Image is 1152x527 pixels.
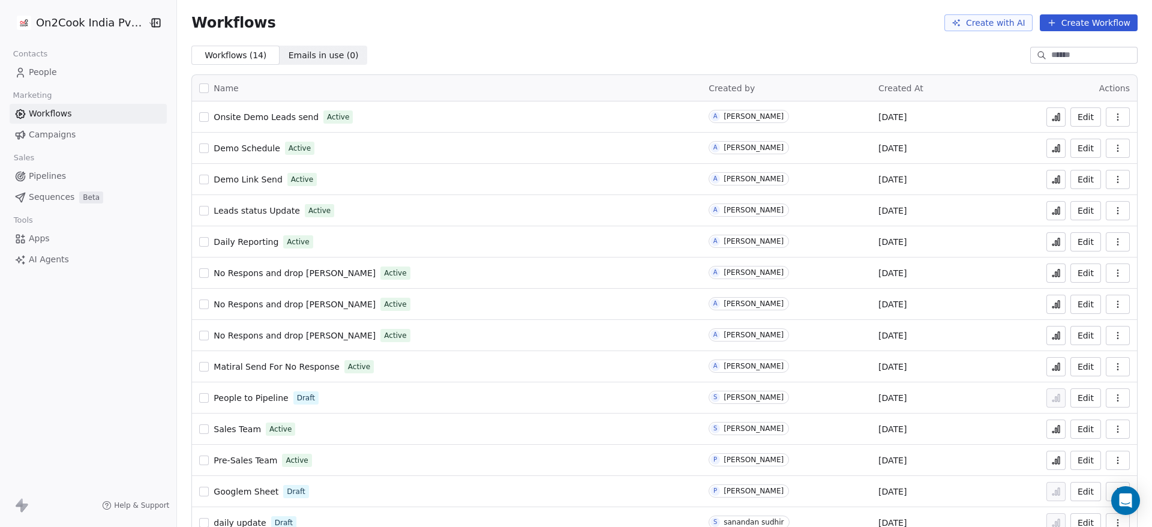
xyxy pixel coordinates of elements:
span: Demo Schedule [214,143,280,153]
span: Emails in use ( 0 ) [289,49,359,62]
div: sanandan sudhir [724,518,784,526]
a: Daily Reporting [214,236,278,248]
span: [DATE] [878,236,907,248]
a: Help & Support [102,501,169,510]
div: A [713,236,718,246]
div: [PERSON_NAME] [724,393,784,402]
span: Sequences [29,191,74,203]
span: Actions [1099,83,1130,93]
span: No Respons and drop [PERSON_NAME] [214,268,376,278]
div: [PERSON_NAME] [724,112,784,121]
div: [PERSON_NAME] [724,362,784,370]
span: Beta [79,191,103,203]
button: Edit [1070,139,1101,158]
span: [DATE] [878,423,907,435]
span: No Respons and drop [PERSON_NAME] [214,300,376,309]
span: [DATE] [878,361,907,373]
span: Active [384,330,406,341]
span: Onsite Demo Leads send [214,112,319,122]
div: [PERSON_NAME] [724,424,784,433]
span: Workflows [191,14,275,31]
span: Created At [878,83,923,93]
span: Pipelines [29,170,66,182]
button: Create Workflow [1040,14,1138,31]
div: A [713,174,718,184]
span: Campaigns [29,128,76,141]
button: On2Cook India Pvt. Ltd. [14,13,140,33]
div: A [713,143,718,152]
a: People to Pipeline [214,392,288,404]
div: [PERSON_NAME] [724,300,784,308]
a: SequencesBeta [10,187,167,207]
span: Tools [8,211,38,229]
span: Matiral Send For No Response [214,362,339,372]
div: P [713,455,717,465]
div: A [713,268,718,277]
a: People [10,62,167,82]
span: Leads status Update [214,206,300,215]
a: Edit [1070,326,1101,345]
div: [PERSON_NAME] [724,237,784,245]
a: Onsite Demo Leads send [214,111,319,123]
span: [DATE] [878,205,907,217]
span: [DATE] [878,142,907,154]
a: Edit [1070,263,1101,283]
a: No Respons and drop [PERSON_NAME] [214,330,376,342]
a: Leads status Update [214,205,300,217]
div: A [713,361,718,371]
span: Created by [709,83,755,93]
div: A [713,330,718,340]
div: A [713,299,718,309]
button: Edit [1070,201,1101,220]
span: People to Pipeline [214,393,288,403]
button: Edit [1070,482,1101,501]
span: No Respons and drop [PERSON_NAME] [214,331,376,340]
button: Edit [1070,451,1101,470]
span: Active [384,268,406,279]
a: Edit [1070,357,1101,376]
button: Edit [1070,170,1101,189]
span: [DATE] [878,267,907,279]
div: [PERSON_NAME] [724,206,784,214]
span: Daily Reporting [214,237,278,247]
a: Matiral Send For No Response [214,361,339,373]
span: Help & Support [114,501,169,510]
img: on2cook%20logo-04%20copy.jpg [17,16,31,30]
div: [PERSON_NAME] [724,143,784,152]
span: Active [287,236,309,247]
span: Name [214,82,238,95]
span: Active [308,205,331,216]
button: Edit [1070,107,1101,127]
span: Active [327,112,349,122]
div: [PERSON_NAME] [724,456,784,464]
div: A [713,112,718,121]
a: Pre-Sales Team [214,454,277,466]
div: S [713,517,717,527]
div: A [713,205,718,215]
button: Edit [1070,388,1101,408]
span: Apps [29,232,50,245]
span: [DATE] [878,298,907,310]
span: Pre-Sales Team [214,456,277,465]
span: Googlem Sheet [214,487,278,496]
span: Demo Link Send [214,175,282,184]
button: Create with AI [944,14,1033,31]
div: [PERSON_NAME] [724,487,784,495]
button: Edit [1070,420,1101,439]
span: Active [291,174,313,185]
a: Googlem Sheet [214,486,278,498]
span: On2Cook India Pvt. Ltd. [36,15,145,31]
button: Edit [1070,232,1101,251]
span: Active [384,299,406,310]
span: Marketing [8,86,57,104]
span: AI Agents [29,253,69,266]
div: P [713,486,717,496]
span: Active [269,424,292,435]
span: People [29,66,57,79]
